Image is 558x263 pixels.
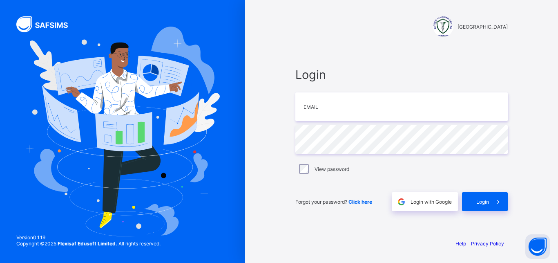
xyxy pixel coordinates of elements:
button: Open asap [525,234,550,259]
img: SAFSIMS Logo [16,16,78,32]
label: View password [315,166,349,172]
span: Forgot your password? [295,199,372,205]
span: Login with Google [411,199,452,205]
span: Login [476,199,489,205]
span: Login [295,67,508,82]
a: Privacy Policy [471,241,504,247]
span: Copyright © 2025 All rights reserved. [16,241,161,247]
strong: Flexisaf Edusoft Limited. [58,241,117,247]
a: Click here [348,199,372,205]
span: Version 0.1.19 [16,234,161,241]
a: Help [455,241,466,247]
span: [GEOGRAPHIC_DATA] [458,24,508,30]
img: Hero Image [25,27,220,236]
img: google.396cfc9801f0270233282035f929180a.svg [397,197,406,207]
